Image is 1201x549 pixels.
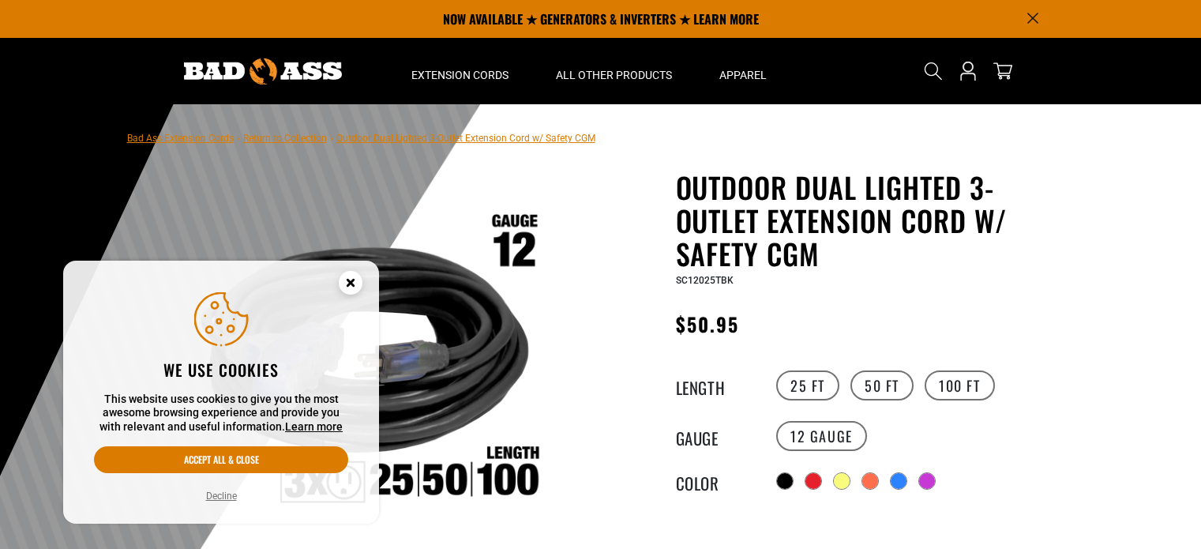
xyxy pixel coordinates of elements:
summary: Search [921,58,946,84]
legend: Length [676,375,755,396]
legend: Gauge [676,426,755,446]
span: All Other Products [556,68,672,82]
a: Return to Collection [243,133,327,144]
span: Extension Cords [411,68,509,82]
span: › [237,133,240,144]
label: 50 FT [850,370,914,400]
span: Outdoor Dual Lighted 3-Outlet Extension Cord w/ Safety CGM [336,133,595,144]
img: Bad Ass Extension Cords [184,58,342,85]
button: Decline [201,488,242,504]
label: 25 FT [776,370,839,400]
nav: breadcrumbs [127,128,595,147]
span: Apparel [719,68,767,82]
summary: Apparel [696,38,790,104]
summary: Extension Cords [388,38,532,104]
summary: All Other Products [532,38,696,104]
aside: Cookie Consent [63,261,379,525]
label: 12 Gauge [776,421,867,451]
span: › [330,133,333,144]
h1: Outdoor Dual Lighted 3-Outlet Extension Cord w/ Safety CGM [676,171,1063,270]
button: Accept all & close [94,446,348,473]
a: Bad Ass Extension Cords [127,133,234,144]
span: SC12025TBK [676,275,734,286]
span: $50.95 [676,310,739,338]
h2: We use cookies [94,359,348,380]
legend: Color [676,471,755,491]
label: 100 FT [925,370,995,400]
a: Learn more [285,420,343,433]
p: This website uses cookies to give you the most awesome browsing experience and provide you with r... [94,393,348,434]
